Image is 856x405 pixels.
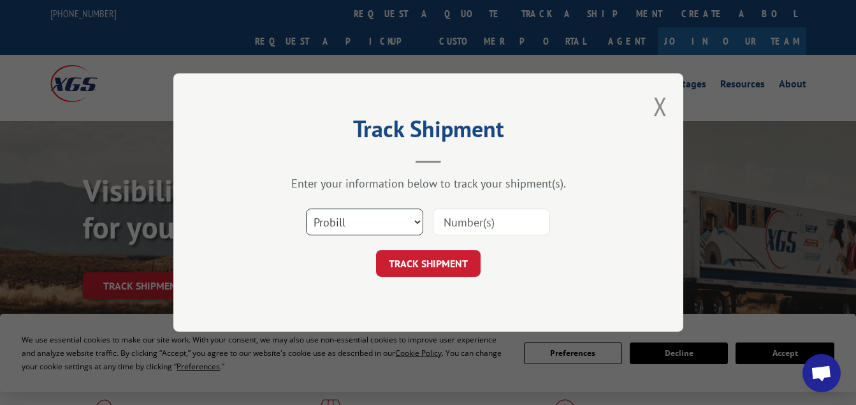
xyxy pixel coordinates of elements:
input: Number(s) [433,209,550,235]
a: Open chat [802,354,841,392]
button: TRACK SHIPMENT [376,250,481,277]
button: Close modal [653,89,667,123]
div: Enter your information below to track your shipment(s). [237,176,620,191]
h2: Track Shipment [237,120,620,144]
